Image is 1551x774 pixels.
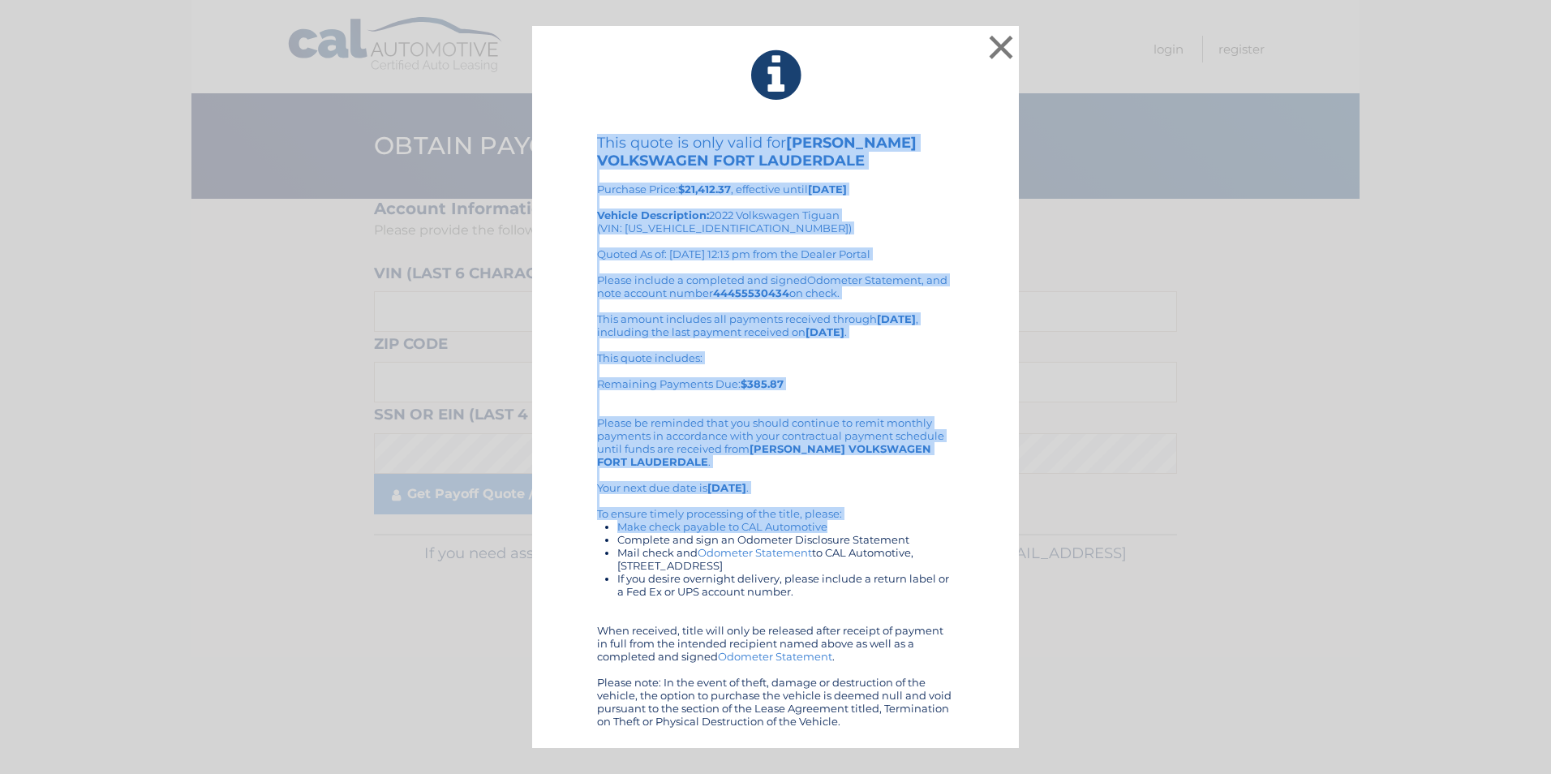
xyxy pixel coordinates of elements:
[617,520,954,533] li: Make check payable to CAL Automotive
[718,650,832,663] a: Odometer Statement
[617,546,954,572] li: Mail check and to CAL Automotive, [STREET_ADDRESS]
[985,31,1017,63] button: ×
[617,572,954,598] li: If you desire overnight delivery, please include a return label or a Fed Ex or UPS account number.
[741,377,784,390] b: $385.87
[877,312,916,325] b: [DATE]
[698,546,812,559] a: Odometer Statement
[806,325,844,338] b: [DATE]
[707,481,746,494] b: [DATE]
[713,286,789,299] b: 44455530434
[808,183,847,196] b: [DATE]
[678,183,731,196] b: $21,412.37
[597,134,954,170] h4: This quote is only valid for
[597,134,954,273] div: Purchase Price: , effective until 2022 Volkswagen Tiguan (VIN: [US_VEHICLE_IDENTIFICATION_NUMBER]...
[617,533,954,546] li: Complete and sign an Odometer Disclosure Statement
[597,134,917,170] b: [PERSON_NAME] VOLKSWAGEN FORT LAUDERDALE
[597,351,954,403] div: This quote includes: Remaining Payments Due:
[807,273,922,286] a: Odometer Statement
[597,273,954,728] div: Please include a completed and signed , and note account number on check. This amount includes al...
[597,442,931,468] b: [PERSON_NAME] VOLKSWAGEN FORT LAUDERDALE
[597,209,709,221] strong: Vehicle Description:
